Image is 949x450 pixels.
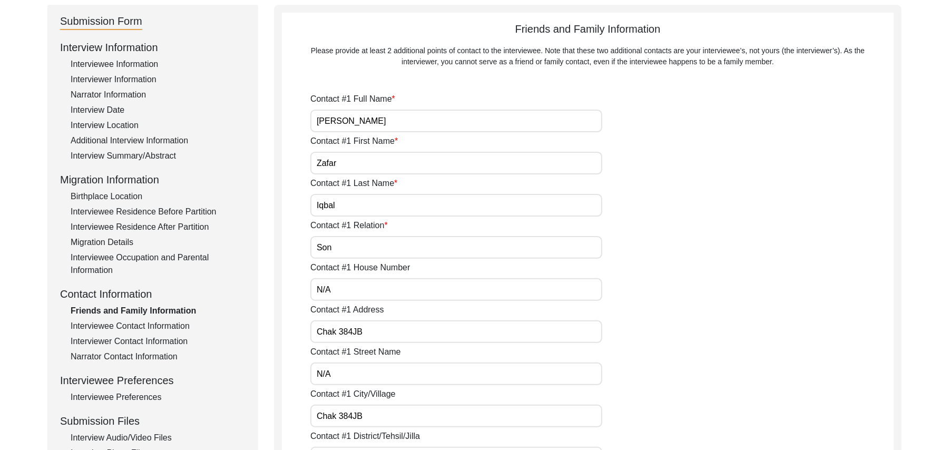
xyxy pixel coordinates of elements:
[60,373,246,388] div: Interviewee Preferences
[60,40,246,55] div: Interview Information
[282,21,894,67] div: Friends and Family Information
[71,236,246,249] div: Migration Details
[310,430,420,443] label: Contact #1 District/Tehsil/Jilla
[310,219,388,232] label: Contact #1 Relation
[71,58,246,71] div: Interviewee Information
[71,190,246,203] div: Birthplace Location
[310,135,398,148] label: Contact #1 First Name
[308,45,867,67] div: Please provide at least 2 additional points of contact to the interviewee. Note that these two ad...
[71,391,246,404] div: Interviewee Preferences
[71,73,246,86] div: Interviewer Information
[71,320,246,332] div: Interviewee Contact Information
[71,432,246,444] div: Interview Audio/Video Files
[71,251,246,277] div: Interviewee Occupation and Parental Information
[310,346,401,358] label: Contact #1 Street Name
[71,305,246,317] div: Friends and Family Information
[71,150,246,162] div: Interview Summary/Abstract
[310,261,410,274] label: Contact #1 House Number
[71,134,246,147] div: Additional Interview Information
[310,93,395,105] label: Contact #1 Full Name
[71,104,246,116] div: Interview Date
[71,89,246,101] div: Narrator Information
[310,388,396,400] label: Contact #1 City/Village
[71,119,246,132] div: Interview Location
[71,221,246,233] div: Interviewee Residence After Partition
[71,206,246,218] div: Interviewee Residence Before Partition
[60,286,246,302] div: Contact Information
[60,13,142,30] div: Submission Form
[60,172,246,188] div: Migration Information
[71,350,246,363] div: Narrator Contact Information
[310,304,384,316] label: Contact #1 Address
[310,177,397,190] label: Contact #1 Last Name
[71,335,246,348] div: Interviewer Contact Information
[60,413,246,429] div: Submission Files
